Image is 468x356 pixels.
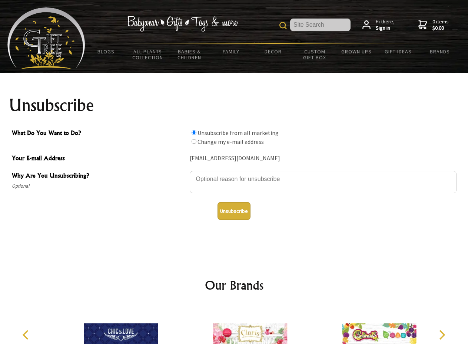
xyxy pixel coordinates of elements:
a: Babies & Children [169,44,210,65]
strong: $0.00 [432,25,449,32]
h1: Unsubscribe [9,96,459,114]
h2: Our Brands [15,276,454,294]
label: Unsubscribe from all marketing [198,129,279,136]
span: Your E-mail Address [12,154,186,164]
a: All Plants Collection [127,44,169,65]
span: Optional [12,182,186,191]
img: product search [279,22,287,29]
label: Change my e-mail address [198,138,264,145]
span: Why Are You Unsubscribing? [12,171,186,182]
button: Unsubscribe [218,202,250,220]
a: Hi there,Sign in [362,19,395,32]
input: Site Search [290,19,351,31]
button: Next [434,327,450,343]
textarea: Why Are You Unsubscribing? [190,171,457,193]
a: Grown Ups [335,44,377,59]
span: What Do You Want to Do? [12,128,186,139]
button: Previous [19,327,35,343]
a: Brands [419,44,461,59]
strong: Sign in [376,25,395,32]
input: What Do You Want to Do? [192,139,196,144]
img: Babyware - Gifts - Toys and more... [7,7,85,69]
a: Decor [252,44,294,59]
a: Gift Ideas [377,44,419,59]
div: [EMAIL_ADDRESS][DOMAIN_NAME] [190,153,457,164]
a: BLOGS [85,44,127,59]
input: What Do You Want to Do? [192,130,196,135]
a: Family [210,44,252,59]
a: Custom Gift Box [294,44,336,65]
span: 0 items [432,18,449,32]
img: Babywear - Gifts - Toys & more [127,16,238,32]
span: Hi there, [376,19,395,32]
a: 0 items$0.00 [418,19,449,32]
